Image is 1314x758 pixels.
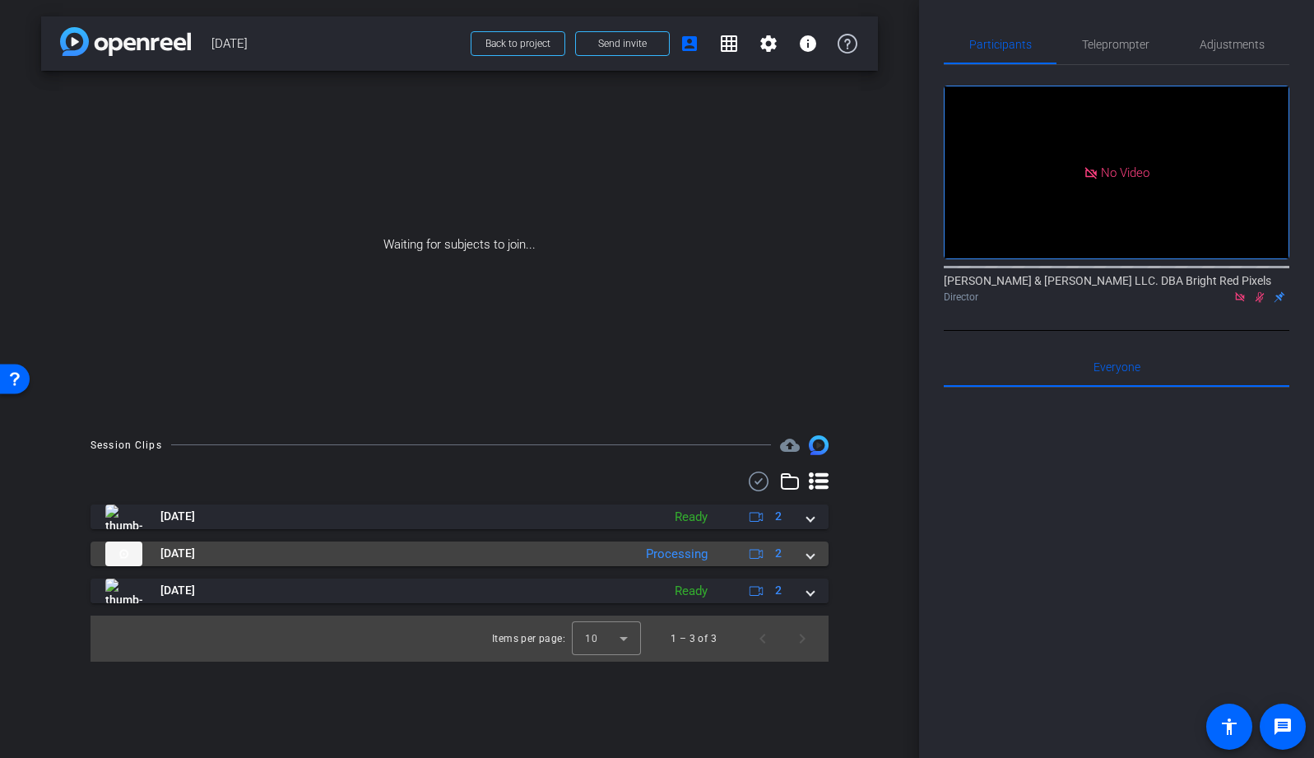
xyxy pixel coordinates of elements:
[671,630,717,647] div: 1 – 3 of 3
[638,545,716,564] div: Processing
[471,31,565,56] button: Back to project
[60,27,191,56] img: app-logo
[944,272,1289,305] div: [PERSON_NAME] & [PERSON_NAME] LLC. DBA Bright Red Pixels
[1273,717,1293,737] mat-icon: message
[1200,39,1265,50] span: Adjustments
[91,579,829,603] mat-expansion-panel-header: thumb-nail[DATE]Ready2
[91,505,829,529] mat-expansion-panel-header: thumb-nail[DATE]Ready2
[809,435,829,455] img: Session clips
[485,38,550,49] span: Back to project
[775,582,782,599] span: 2
[780,435,800,455] mat-icon: cloud_upload
[775,508,782,525] span: 2
[211,27,461,60] span: [DATE]
[944,290,1289,305] div: Director
[1093,361,1140,373] span: Everyone
[105,579,142,603] img: thumb-nail
[666,582,716,601] div: Ready
[743,619,782,658] button: Previous page
[105,542,142,566] img: thumb-nail
[160,508,195,525] span: [DATE]
[719,34,739,53] mat-icon: grid_on
[782,619,822,658] button: Next page
[680,34,699,53] mat-icon: account_box
[41,71,878,419] div: Waiting for subjects to join...
[666,508,716,527] div: Ready
[160,582,195,599] span: [DATE]
[1082,39,1149,50] span: Teleprompter
[105,505,142,529] img: thumb-nail
[759,34,778,53] mat-icon: settings
[969,39,1032,50] span: Participants
[775,545,782,562] span: 2
[1101,165,1149,179] span: No Video
[492,630,565,647] div: Items per page:
[575,31,670,56] button: Send invite
[798,34,818,53] mat-icon: info
[598,37,647,50] span: Send invite
[91,437,162,453] div: Session Clips
[1219,717,1239,737] mat-icon: accessibility
[91,542,829,566] mat-expansion-panel-header: thumb-nail[DATE]Processing2
[780,435,800,455] span: Destinations for your clips
[160,545,195,562] span: [DATE]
